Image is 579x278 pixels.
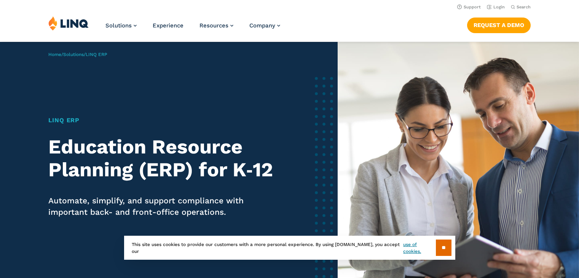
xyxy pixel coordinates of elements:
[467,16,531,33] nav: Button Navigation
[511,4,531,10] button: Open Search Bar
[403,241,435,255] a: use of cookies.
[48,52,107,57] span: / /
[249,22,275,29] span: Company
[517,5,531,10] span: Search
[86,52,107,57] span: LINQ ERP
[105,22,137,29] a: Solutions
[48,195,276,218] p: Automate, simplify, and support compliance with important back- and front-office operations.
[249,22,280,29] a: Company
[457,5,481,10] a: Support
[105,22,132,29] span: Solutions
[467,18,531,33] a: Request a Demo
[487,5,505,10] a: Login
[153,22,183,29] a: Experience
[199,22,233,29] a: Resources
[199,22,228,29] span: Resources
[105,16,280,41] nav: Primary Navigation
[48,52,61,57] a: Home
[124,236,455,260] div: This site uses cookies to provide our customers with a more personal experience. By using [DOMAIN...
[48,116,276,125] h1: LINQ ERP
[48,16,89,30] img: LINQ | K‑12 Software
[63,52,84,57] a: Solutions
[48,136,276,181] h2: Education Resource Planning (ERP) for K‑12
